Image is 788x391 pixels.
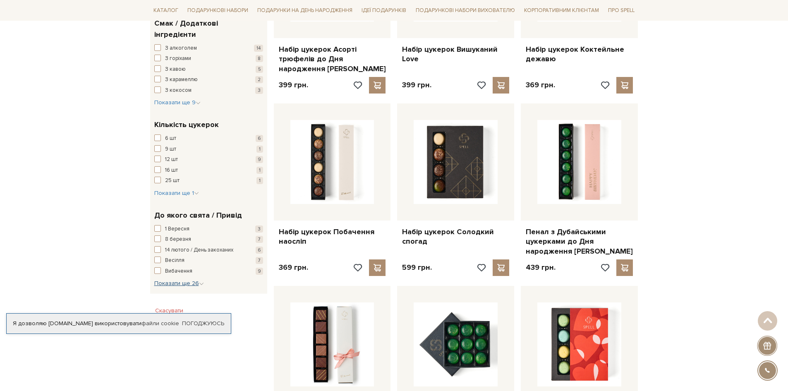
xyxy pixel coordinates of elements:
a: Набір цукерок Вишуканий Love [402,45,509,64]
span: 25 шт [165,177,180,185]
a: Подарунки на День народження [254,4,356,17]
button: 8 березня 7 [154,235,263,244]
a: Погоджуюсь [182,320,224,327]
a: Набір цукерок Солодкий спогад [402,227,509,247]
span: З алкоголем [165,44,197,53]
button: 25 шт 1 [154,177,263,185]
span: 14 [254,45,263,52]
a: файли cookie [141,320,179,327]
button: 12 шт 9 [154,156,263,164]
button: 14 лютого / День закоханих 6 [154,246,263,254]
span: 12 шт [165,156,178,164]
span: 9 шт [165,145,176,154]
div: Я дозволяю [DOMAIN_NAME] використовувати [7,320,231,327]
a: Набір цукерок Коктейльне дежавю [526,45,633,64]
span: Кількість цукерок [154,119,219,130]
button: Весілля 7 [154,257,263,265]
span: 16 шт [165,166,178,175]
button: Показати ще 26 [154,279,204,288]
button: Показати ще 9 [154,98,201,107]
a: Про Spell [605,4,638,17]
button: Показати ще 1 [154,189,199,197]
span: 3 [255,225,263,233]
span: 1 [256,167,263,174]
button: 9 шт 1 [154,145,263,154]
button: 16 шт 1 [154,166,263,175]
p: 369 грн. [526,80,555,90]
span: 5 [256,66,263,73]
span: 6 шт [165,134,176,143]
span: 1 [256,146,263,153]
a: Корпоративним клієнтам [521,3,602,17]
span: 8 березня [165,235,191,244]
p: 399 грн. [402,80,431,90]
p: 369 грн. [279,263,308,272]
p: 439 грн. [526,263,556,272]
span: 7 [256,257,263,264]
button: Вибачення 9 [154,267,263,276]
span: 14 лютого / День закоханих [165,246,233,254]
span: З кокосом [165,86,192,95]
button: 6 шт 6 [154,134,263,143]
span: 1 [256,177,263,184]
span: З карамеллю [165,76,198,84]
span: 8 [256,55,263,62]
span: 1 Вересня [165,225,189,233]
a: Подарункові набори [184,4,251,17]
span: Показати ще 26 [154,280,204,287]
span: 3 [255,87,263,94]
p: 599 грн. [402,263,432,272]
span: 6 [256,247,263,254]
a: Набір цукерок Асорті трюфелів до Дня народження [PERSON_NAME] [279,45,386,74]
a: Каталог [150,4,182,17]
span: Показати ще 9 [154,99,201,106]
span: Весілля [165,257,184,265]
span: З кавою [165,65,186,74]
span: 9 [256,268,263,275]
a: Пенал з Дубайськими цукерками до Дня народження [PERSON_NAME] [526,227,633,256]
button: 1 Вересня 3 [154,225,263,233]
span: 9 [256,156,263,163]
button: З кавою 5 [154,65,263,74]
button: З горіхами 8 [154,55,263,63]
p: 399 грн. [279,80,308,90]
span: 6 [256,135,263,142]
span: З горіхами [165,55,191,63]
span: Смак / Додаткові інгредієнти [154,18,261,40]
button: З карамеллю 2 [154,76,263,84]
a: Ідеї подарунків [358,4,410,17]
span: До якого свята / Привід [154,210,242,221]
a: Подарункові набори вихователю [412,3,518,17]
span: 7 [256,236,263,243]
span: Вибачення [165,267,192,276]
span: 2 [255,76,263,83]
span: Показати ще 1 [154,190,199,197]
button: З кокосом 3 [154,86,263,95]
button: З алкоголем 14 [154,44,263,53]
button: Скасувати [150,304,188,317]
a: Набір цукерок Побачення наосліп [279,227,386,247]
